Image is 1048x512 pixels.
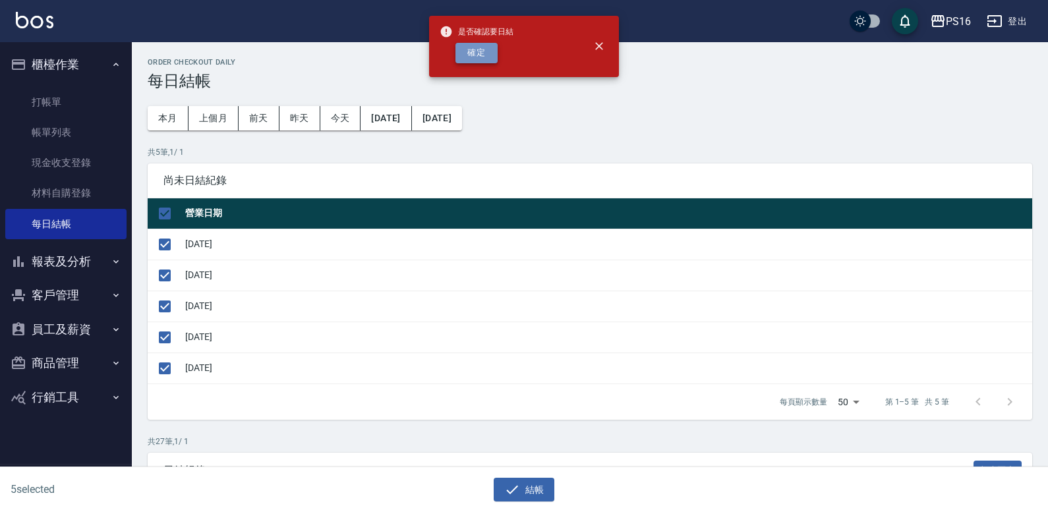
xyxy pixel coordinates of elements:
h2: Order checkout daily [148,58,1032,67]
button: 客戶管理 [5,278,127,312]
button: 櫃檯作業 [5,47,127,82]
button: 確定 [455,43,498,63]
button: close [585,32,614,61]
button: 行銷工具 [5,380,127,414]
button: 登出 [981,9,1032,34]
h6: 5 selected [11,481,260,498]
button: 商品管理 [5,346,127,380]
button: 報表匯出 [974,461,1022,481]
button: 今天 [320,106,361,130]
button: [DATE] [412,106,462,130]
td: [DATE] [182,260,1032,291]
img: Logo [16,12,53,28]
td: [DATE] [182,353,1032,384]
a: 打帳單 [5,87,127,117]
button: PS16 [925,8,976,35]
span: 日結紀錄 [163,464,974,477]
th: 營業日期 [182,198,1032,229]
button: 員工及薪資 [5,312,127,347]
button: 報表及分析 [5,244,127,279]
p: 每頁顯示數量 [780,396,827,408]
td: [DATE] [182,291,1032,322]
a: 現金收支登錄 [5,148,127,178]
h3: 每日結帳 [148,72,1032,90]
a: 報表匯出 [974,463,1022,476]
a: 每日結帳 [5,209,127,239]
span: 是否確認要日結 [440,25,513,38]
button: 昨天 [279,106,320,130]
a: 帳單列表 [5,117,127,148]
div: PS16 [946,13,971,30]
button: 上個月 [189,106,239,130]
button: 前天 [239,106,279,130]
button: save [892,8,918,34]
p: 共 27 筆, 1 / 1 [148,436,1032,447]
button: 本月 [148,106,189,130]
td: [DATE] [182,229,1032,260]
p: 第 1–5 筆 共 5 筆 [885,396,949,408]
span: 尚未日結紀錄 [163,174,1016,187]
td: [DATE] [182,322,1032,353]
button: [DATE] [361,106,411,130]
div: 50 [832,384,864,420]
a: 材料自購登錄 [5,178,127,208]
button: 結帳 [494,478,555,502]
p: 共 5 筆, 1 / 1 [148,146,1032,158]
